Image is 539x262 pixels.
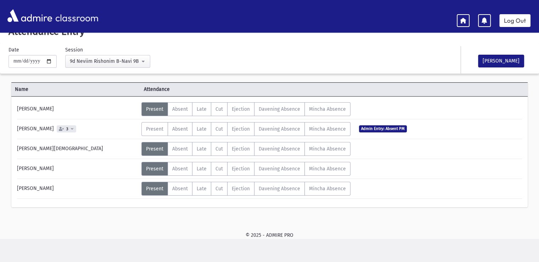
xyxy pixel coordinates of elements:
[13,162,141,176] div: [PERSON_NAME]
[197,166,207,172] span: Late
[232,106,250,112] span: Ejection
[499,14,530,27] a: Log Out
[146,126,163,132] span: Present
[215,106,223,112] span: Cut
[197,126,207,132] span: Late
[11,231,528,239] div: © 2025 - ADMIRE PRO
[65,55,150,68] button: 9d Neviim Rishonim B-Navi 9B Rishonim(3:13PM-3:55PM)
[197,106,207,112] span: Late
[259,186,300,192] span: Davening Absence
[232,146,250,152] span: Ejection
[70,58,140,65] div: 9d Neviim Rishonim B-Navi 9B Rishonim(3:13PM-3:55PM)
[309,186,346,192] span: Mincha Absence
[65,127,70,131] span: 3
[232,186,250,192] span: Ejection
[259,166,300,172] span: Davening Absence
[172,106,188,112] span: Absent
[232,166,250,172] span: Ejection
[172,166,188,172] span: Absent
[11,86,140,93] span: Name
[215,146,223,152] span: Cut
[140,86,269,93] span: Attendance
[309,166,346,172] span: Mincha Absence
[259,146,300,152] span: Davening Absence
[309,106,346,112] span: Mincha Absence
[13,122,141,136] div: [PERSON_NAME]
[146,186,163,192] span: Present
[359,125,407,132] span: Admin Entry: Absent PM
[172,126,188,132] span: Absent
[309,126,346,132] span: Mincha Absence
[54,6,99,25] span: classroom
[13,102,141,116] div: [PERSON_NAME]
[146,146,163,152] span: Present
[141,102,350,116] div: AttTypes
[146,106,163,112] span: Present
[197,146,207,152] span: Late
[215,186,223,192] span: Cut
[13,182,141,196] div: [PERSON_NAME]
[141,162,350,176] div: AttTypes
[215,166,223,172] span: Cut
[141,182,350,196] div: AttTypes
[172,186,188,192] span: Absent
[259,106,300,112] span: Davening Absence
[259,126,300,132] span: Davening Absence
[197,186,207,192] span: Late
[6,7,54,24] img: AdmirePro
[232,126,250,132] span: Ejection
[309,146,346,152] span: Mincha Absence
[478,55,524,67] button: [PERSON_NAME]
[172,146,188,152] span: Absent
[141,142,350,156] div: AttTypes
[65,46,83,54] label: Session
[146,166,163,172] span: Present
[13,142,141,156] div: [PERSON_NAME][DEMOGRAPHIC_DATA]
[9,46,19,54] label: Date
[141,122,350,136] div: AttTypes
[215,126,223,132] span: Cut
